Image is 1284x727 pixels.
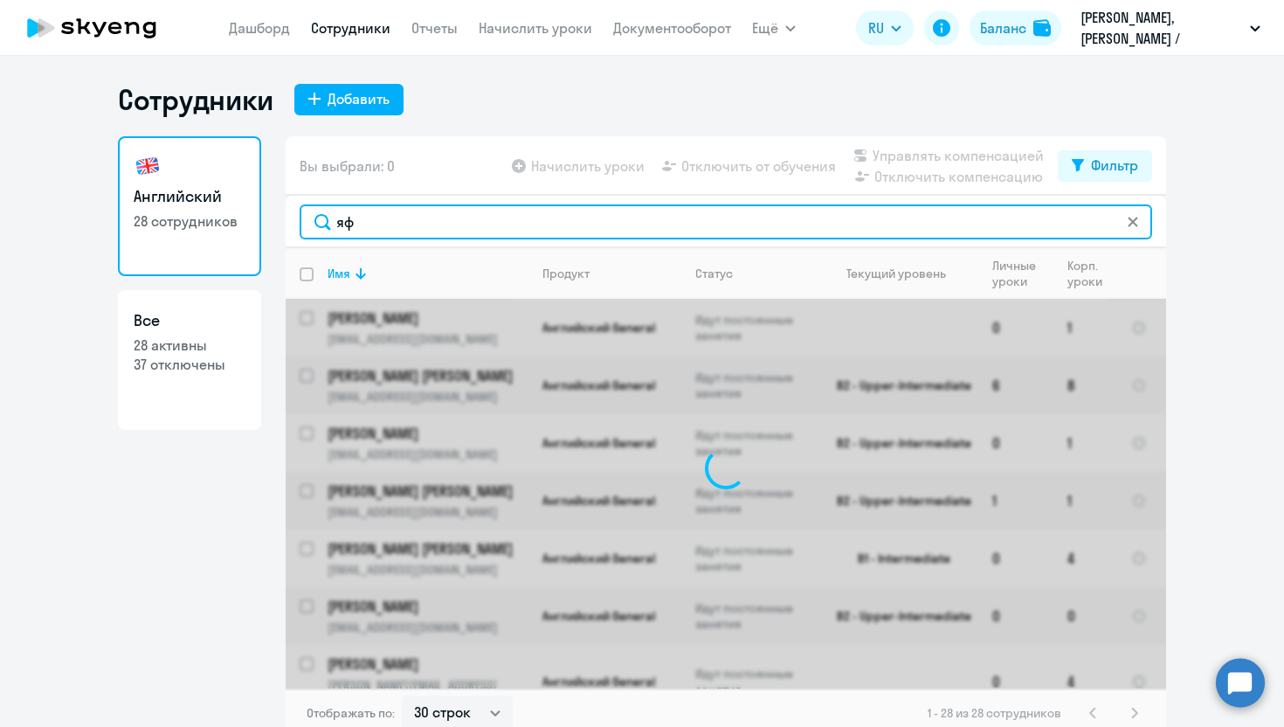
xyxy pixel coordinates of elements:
div: Текущий уровень [846,266,946,281]
button: Добавить [294,84,404,115]
span: Вы выбрали: 0 [300,156,395,177]
div: Текущий уровень [830,266,977,281]
span: 1 - 28 из 28 сотрудников [928,705,1061,721]
a: Отчеты [411,19,458,37]
a: Дашборд [229,19,290,37]
span: Ещё [752,17,778,38]
p: 37 отключены [134,355,245,374]
span: RU [868,17,884,38]
img: balance [1033,19,1051,37]
div: Статус [695,266,815,281]
div: Продукт [542,266,590,281]
img: english [134,152,162,180]
div: Личные уроки [992,258,1053,289]
button: Фильтр [1058,150,1152,182]
button: [PERSON_NAME], [PERSON_NAME] / YouHodler [1072,7,1269,49]
a: Английский28 сотрудников [118,136,261,276]
div: Добавить [328,88,390,109]
a: Сотрудники [311,19,390,37]
button: Балансbalance [970,10,1061,45]
h1: Сотрудники [118,82,273,117]
span: Отображать по: [307,705,395,721]
div: Корп. уроки [1067,258,1105,289]
div: Баланс [980,17,1026,38]
div: Имя [328,266,350,281]
p: [PERSON_NAME], [PERSON_NAME] / YouHodler [1080,7,1243,49]
a: Начислить уроки [479,19,592,37]
div: Фильтр [1091,155,1138,176]
input: Поиск по имени, email, продукту или статусу [300,204,1152,239]
button: Ещё [752,10,796,45]
p: 28 активны [134,336,245,355]
a: Все28 активны37 отключены [118,290,261,430]
p: 28 сотрудников [134,211,245,231]
h3: Все [134,309,245,332]
button: RU [856,10,914,45]
h3: Английский [134,185,245,208]
div: Имя [328,266,528,281]
a: Документооборот [613,19,731,37]
div: Корп. уроки [1067,258,1116,289]
div: Личные уроки [992,258,1041,289]
div: Продукт [542,266,680,281]
div: Статус [695,266,733,281]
